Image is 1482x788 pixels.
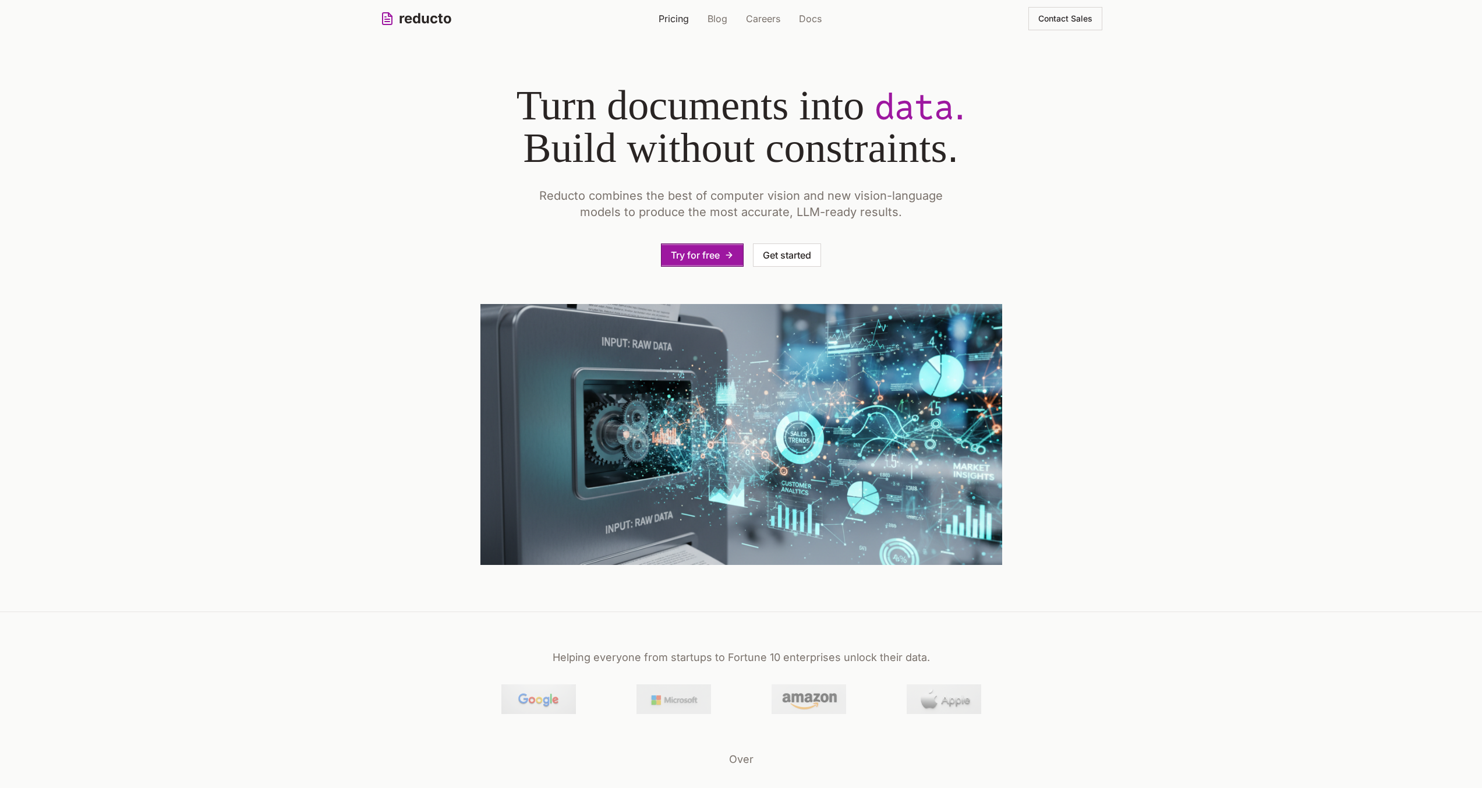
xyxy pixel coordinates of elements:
a: Docs [799,12,822,26]
span: Turn documents into [517,82,965,171]
p: Helping everyone from startups to Fortune 10 enterprises unlock their data. [352,649,1130,666]
a: Careers [746,12,780,26]
span: Build without constraints [524,125,959,171]
span: . [954,82,965,128]
img: Document processing and data transformation visualization [480,304,1002,565]
a: reducto [380,9,452,28]
img: Amazon company logo [772,684,846,714]
img: Microsoft company logo [636,684,711,714]
img: Apple company logo [907,684,981,714]
button: Contact Sales [1028,7,1102,30]
img: Google company logo [501,684,576,714]
p: Reducto combines the best of computer vision and new vision-language models to produce the most a... [518,188,965,220]
span: . [947,124,958,171]
div: Over [352,751,1130,768]
button: Try for free [661,243,744,267]
a: Blog [708,12,727,26]
a: Pricing [659,12,689,26]
button: Get started [753,243,821,267]
span: data [875,83,954,130]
